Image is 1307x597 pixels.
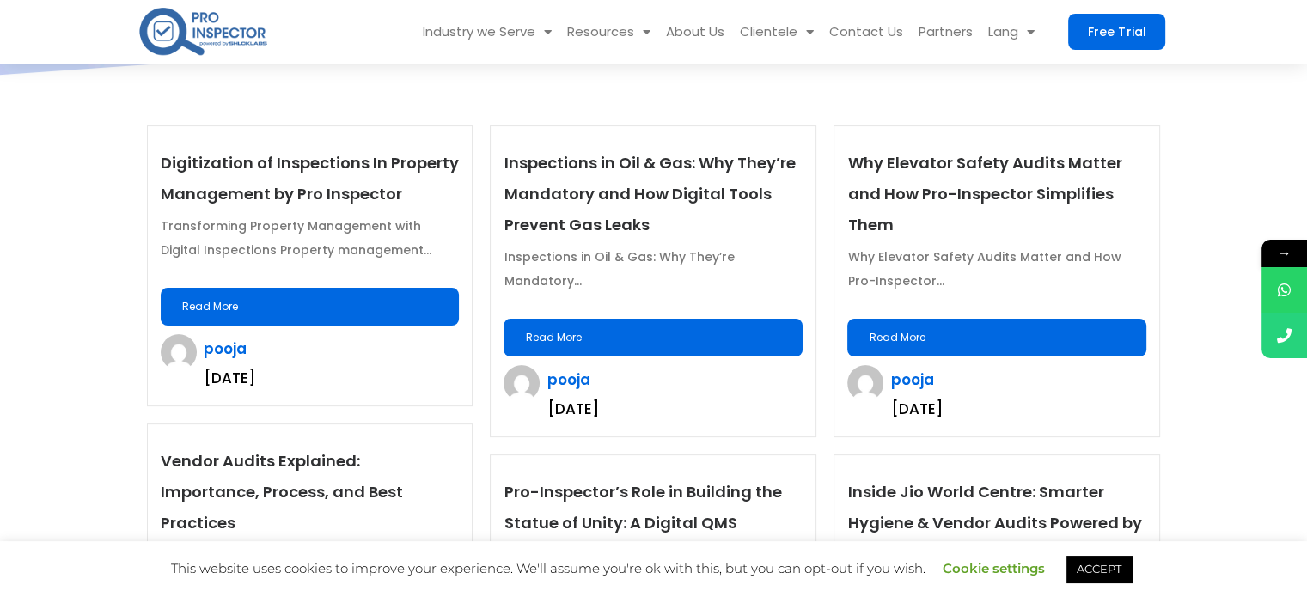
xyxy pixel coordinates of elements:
[204,368,255,388] time: [DATE]
[847,152,1121,235] a: Why Elevator Safety Audits Matter and How Pro-Inspector Simplifies Them
[847,481,1141,564] a: Inside Jio World Centre: Smarter Hygiene & Vendor Audits Powered by Pro-Inspector
[161,214,460,262] p: Transforming Property Management with Digital Inspections Property management...
[204,338,247,359] a: pooja
[171,560,1136,576] span: This website uses cookies to improve your experience. We'll assume you're ok with this, but you c...
[1068,14,1165,50] a: Free Trial
[504,481,781,564] a: Pro-Inspector’s Role in Building the Statue of Unity: A Digital QMS Success Story
[1066,556,1132,582] a: ACCEPT
[890,369,933,390] a: pooja
[504,319,803,356] a: Read More
[161,152,459,204] a: Digitization of Inspections In Property Management by Pro Inspector
[847,319,1146,356] a: Read More
[1088,26,1145,38] span: Free Trial
[504,245,803,293] p: Inspections in Oil & Gas: Why They’re Mandatory...
[137,4,269,58] img: pro-inspector-logo
[504,152,795,235] a: Inspections in Oil & Gas: Why They’re Mandatory and How Digital Tools Prevent Gas Leaks
[1261,240,1307,267] span: →
[890,399,942,419] time: [DATE]
[161,334,197,370] img: pooja
[847,245,1146,293] p: Why Elevator Safety Audits Matter and How Pro-Inspector...
[504,365,540,401] img: pooja
[547,399,598,419] time: [DATE]
[547,369,589,390] a: pooja
[943,560,1045,576] a: Cookie settings
[847,365,883,401] img: pooja
[161,288,460,326] a: Read More
[161,450,403,533] a: Vendor Audits Explained: Importance, Process, and Best Practices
